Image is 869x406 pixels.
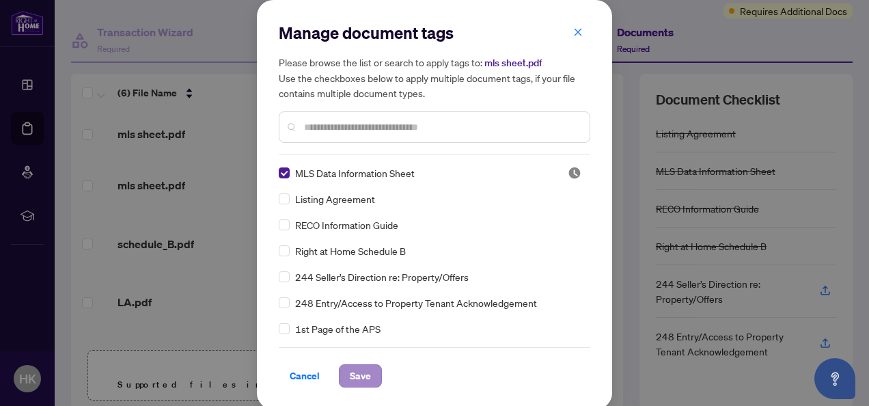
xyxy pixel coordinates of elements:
h5: Please browse the list or search to apply tags to: Use the checkboxes below to apply multiple doc... [279,55,590,100]
button: Save [339,364,382,388]
img: status [568,166,581,180]
span: RECO Information Guide [295,217,398,232]
button: Open asap [814,358,855,399]
h2: Manage document tags [279,22,590,44]
span: close [573,27,583,37]
span: MLS Data Information Sheet [295,165,415,180]
span: Pending Review [568,166,581,180]
span: Save [350,365,371,387]
span: 248 Entry/Access to Property Tenant Acknowledgement [295,295,537,310]
span: Right at Home Schedule B [295,243,406,258]
span: Cancel [290,365,320,387]
span: 1st Page of the APS [295,321,381,336]
span: mls sheet.pdf [484,57,542,69]
span: 244 Seller’s Direction re: Property/Offers [295,269,469,284]
span: Listing Agreement [295,191,375,206]
button: Cancel [279,364,331,388]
